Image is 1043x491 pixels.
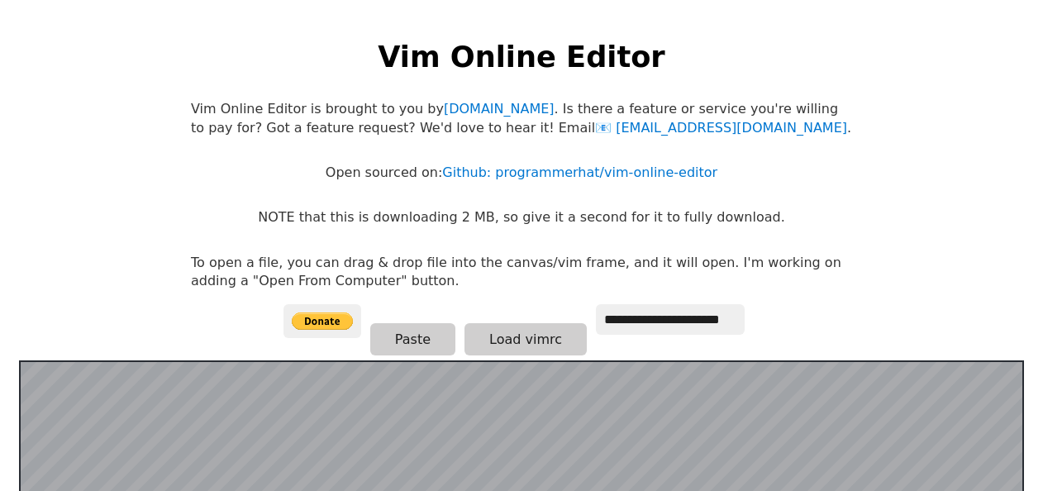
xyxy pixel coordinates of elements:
p: Open sourced on: [326,164,717,182]
p: To open a file, you can drag & drop file into the canvas/vim frame, and it will open. I'm working... [191,254,852,291]
p: NOTE that this is downloading 2 MB, so give it a second for it to fully download. [258,208,784,226]
a: Github: programmerhat/vim-online-editor [442,164,717,180]
h1: Vim Online Editor [378,36,664,77]
button: Load vimrc [464,323,587,355]
button: Paste [370,323,455,355]
a: [EMAIL_ADDRESS][DOMAIN_NAME] [595,120,847,136]
a: [DOMAIN_NAME] [444,101,555,117]
p: Vim Online Editor is brought to you by . Is there a feature or service you're willing to pay for?... [191,100,852,137]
